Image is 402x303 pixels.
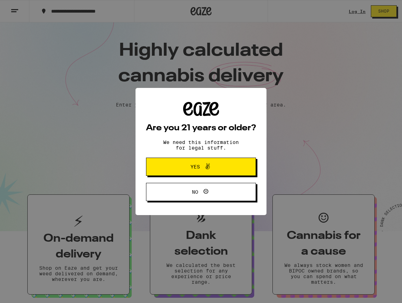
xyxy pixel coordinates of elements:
[190,164,200,169] span: Yes
[146,158,256,176] button: Yes
[146,183,256,201] button: No
[157,139,245,151] p: We need this information for legal stuff.
[146,124,256,132] h2: Are you 21 years or older?
[192,190,198,194] span: No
